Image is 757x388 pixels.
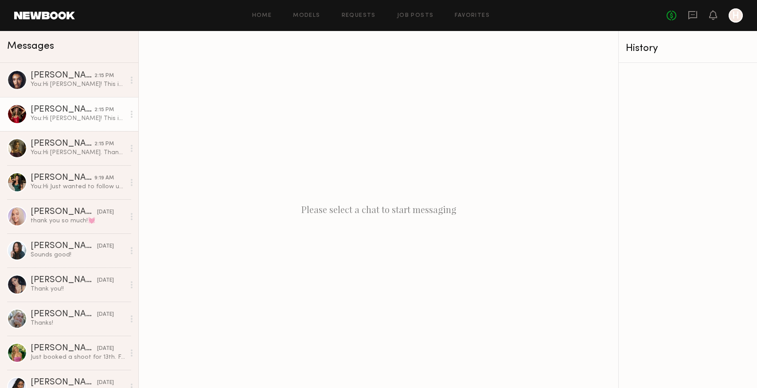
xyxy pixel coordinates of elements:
[31,114,125,123] div: You: Hi [PERSON_NAME]! This is [PERSON_NAME], Assistant Marketing Manager for HUSTLER Hollywood S...
[31,71,94,80] div: [PERSON_NAME]
[97,208,114,217] div: [DATE]
[97,242,114,251] div: [DATE]
[97,276,114,285] div: [DATE]
[94,72,114,80] div: 2:15 PM
[7,41,54,51] span: Messages
[31,242,97,251] div: [PERSON_NAME]
[97,379,114,387] div: [DATE]
[31,148,125,157] div: You: Hi [PERSON_NAME]. Thank you for letting us know. We will keep you in mind for future shoots....
[31,378,97,387] div: [PERSON_NAME]
[31,140,94,148] div: [PERSON_NAME]
[729,8,743,23] a: H
[94,106,114,114] div: 2:15 PM
[97,310,114,319] div: [DATE]
[455,13,490,19] a: Favorites
[342,13,376,19] a: Requests
[31,182,125,191] div: You: Hi Just wanted to follow up on your availability for [DATE].
[31,285,125,293] div: Thank you!!
[31,310,97,319] div: [PERSON_NAME]
[31,344,97,353] div: [PERSON_NAME]
[252,13,272,19] a: Home
[293,13,320,19] a: Models
[626,43,750,54] div: History
[31,217,125,225] div: thank you so much!💓
[139,31,618,388] div: Please select a chat to start messaging
[31,276,97,285] div: [PERSON_NAME]
[31,80,125,89] div: You: Hi [PERSON_NAME]! This is [PERSON_NAME], Assistant Marketing Manager for HUSTLER Hollywood S...
[31,319,125,327] div: Thanks!
[31,174,94,182] div: [PERSON_NAME]
[31,353,125,361] div: Just booked a shoot for 13th. Free 14-18
[397,13,434,19] a: Job Posts
[31,208,97,217] div: [PERSON_NAME]
[31,251,125,259] div: Sounds good!
[94,174,114,182] div: 9:19 AM
[94,140,114,148] div: 2:15 PM
[97,345,114,353] div: [DATE]
[31,105,94,114] div: [PERSON_NAME]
